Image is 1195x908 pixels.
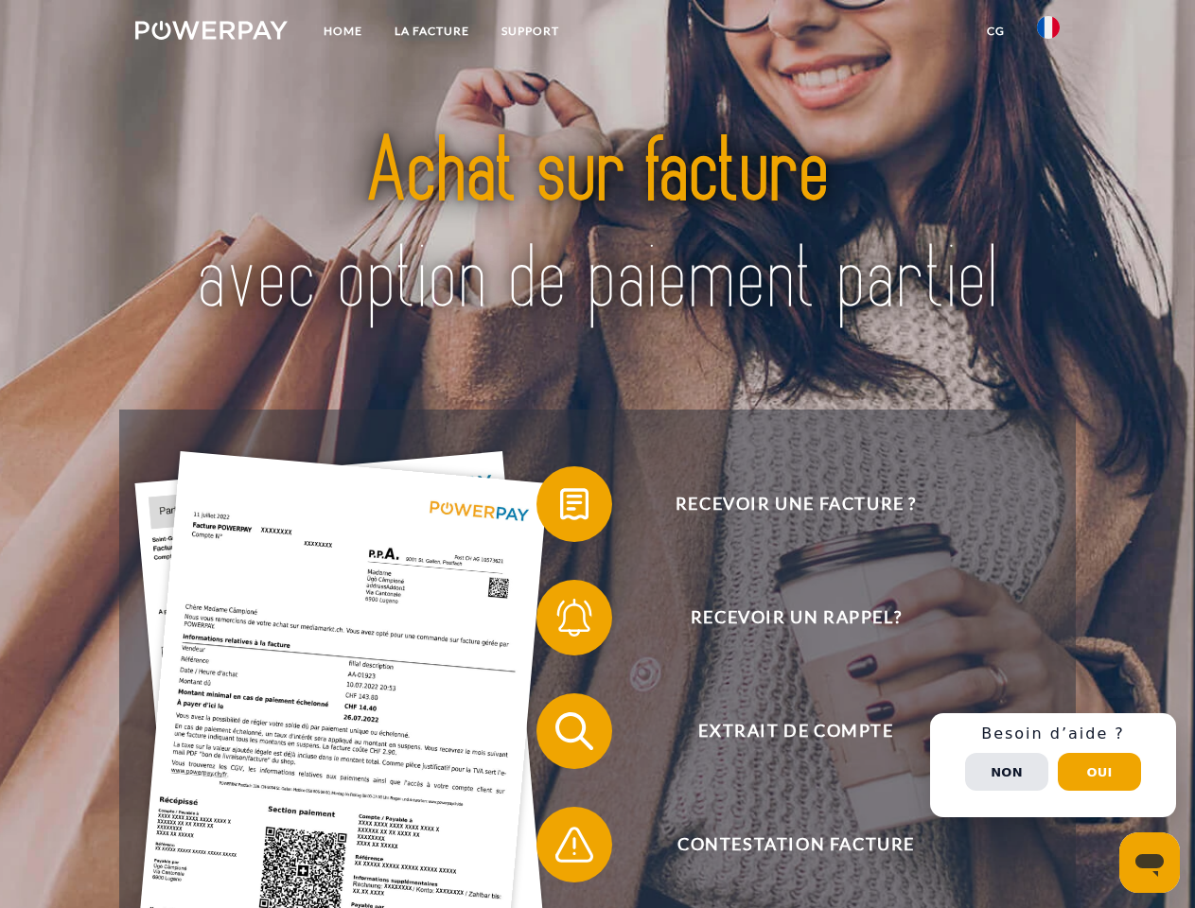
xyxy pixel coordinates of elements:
img: fr [1037,16,1060,39]
img: qb_search.svg [551,707,598,755]
button: Recevoir un rappel? [536,580,1028,655]
img: title-powerpay_fr.svg [181,91,1014,362]
a: Home [308,14,378,48]
h3: Besoin d’aide ? [941,725,1165,743]
a: CG [971,14,1021,48]
img: logo-powerpay-white.svg [135,21,288,40]
button: Extrait de compte [536,693,1028,769]
span: Contestation Facture [564,807,1028,882]
button: Recevoir une facture ? [536,466,1028,542]
button: Oui [1058,753,1141,791]
span: Extrait de compte [564,693,1028,769]
img: qb_warning.svg [551,821,598,868]
img: qb_bill.svg [551,480,598,528]
div: Schnellhilfe [930,713,1176,817]
a: Support [485,14,575,48]
span: Recevoir une facture ? [564,466,1028,542]
span: Recevoir un rappel? [564,580,1028,655]
a: LA FACTURE [378,14,485,48]
button: Non [965,753,1048,791]
button: Contestation Facture [536,807,1028,882]
img: qb_bell.svg [551,594,598,641]
iframe: Bouton de lancement de la fenêtre de messagerie [1119,832,1180,893]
